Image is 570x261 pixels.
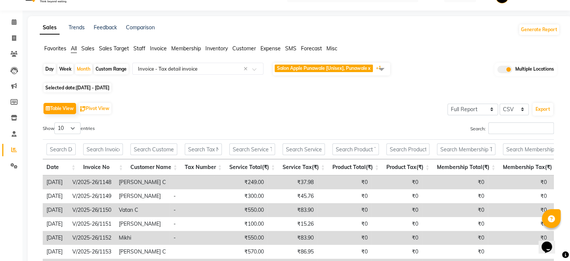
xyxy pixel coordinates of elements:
td: ₹0 [371,175,422,189]
td: ₹0 [488,231,551,245]
td: V/2025-26/1150 [69,203,115,217]
th: Date: activate to sort column ascending [43,159,79,175]
td: ₹86.95 [268,245,317,259]
td: ₹0 [488,203,551,217]
td: - [170,189,214,203]
td: [PERSON_NAME] C [115,245,170,259]
span: Favorites [44,45,66,52]
td: ₹0 [488,217,551,231]
span: Misc [326,45,337,52]
td: V/2025-26/1148 [69,175,115,189]
span: Salon Apple Punawale [Unisex], Punawale [277,65,367,71]
td: V/2025-26/1153 [69,245,115,259]
span: Sales [81,45,94,52]
td: [DATE] [43,245,69,259]
td: ₹45.76 [268,189,317,203]
td: ₹0 [422,189,488,203]
span: Multiple Locations [515,66,554,73]
td: [DATE] [43,231,69,245]
input: Search Invoice No [83,143,123,155]
span: Clear all [244,65,250,73]
td: - [170,231,214,245]
th: Membership Total(₹): activate to sort column ascending [433,159,499,175]
label: Show entries [43,122,95,134]
td: V/2025-26/1151 [69,217,115,231]
input: Search Product Total(₹) [332,143,379,155]
td: ₹0 [371,203,422,217]
a: Sales [40,21,60,35]
input: Search Tax Number [185,143,222,155]
td: ₹570.00 [214,245,268,259]
button: Pivot View [78,103,111,114]
td: ₹300.00 [214,189,268,203]
span: All [71,45,77,52]
td: ₹0 [317,231,371,245]
th: Product Tax(₹): activate to sort column ascending [383,159,433,175]
td: ₹100.00 [214,217,268,231]
span: Staff [133,45,145,52]
input: Search Date [46,143,76,155]
button: Generate Report [519,24,559,35]
td: [PERSON_NAME] [115,189,170,203]
td: ₹0 [422,203,488,217]
td: ₹550.00 [214,231,268,245]
div: Week [57,64,73,74]
label: Search: [470,122,554,134]
span: Membership [171,45,201,52]
td: [DATE] [43,175,69,189]
a: x [367,65,371,71]
td: ₹0 [488,175,551,189]
input: Search Service Tax(₹) [283,143,325,155]
th: Product Total(₹): activate to sort column ascending [329,159,383,175]
th: Tax Number: activate to sort column ascending [181,159,226,175]
input: Search Membership Tax(₹) [503,143,558,155]
td: ₹0 [371,189,422,203]
button: Table View [43,103,76,114]
td: ₹0 [488,189,551,203]
td: ₹0 [371,217,422,231]
th: Membership Tax(₹): activate to sort column ascending [499,159,562,175]
td: ₹550.00 [214,203,268,217]
div: Month [75,64,92,74]
td: [DATE] [43,189,69,203]
td: Vatan C [115,203,170,217]
td: ₹0 [488,245,551,259]
td: ₹0 [422,245,488,259]
td: - [170,217,214,231]
td: V/2025-26/1149 [69,189,115,203]
td: ₹0 [317,217,371,231]
span: SMS [285,45,296,52]
td: ₹0 [422,175,488,189]
td: ₹0 [317,245,371,259]
span: Expense [260,45,281,52]
span: Forecast [301,45,322,52]
td: [PERSON_NAME] [115,217,170,231]
span: Customer [232,45,256,52]
td: ₹0 [422,217,488,231]
input: Search: [488,122,554,134]
td: ₹0 [317,189,371,203]
span: Invoice [150,45,167,52]
th: Invoice No: activate to sort column ascending [79,159,127,175]
input: Search Customer Name [130,143,177,155]
td: ₹37.98 [268,175,317,189]
div: Day [43,64,56,74]
td: ₹0 [371,231,422,245]
td: [PERSON_NAME] C [115,175,170,189]
td: [DATE] [43,203,69,217]
span: [DATE] - [DATE] [76,85,109,91]
a: Trends [69,24,85,31]
td: ₹0 [317,203,371,217]
td: ₹83.90 [268,231,317,245]
th: Customer Name: activate to sort column ascending [127,159,181,175]
td: Mikhi [115,231,170,245]
td: ₹15.26 [268,217,317,231]
span: Selected date: [43,83,111,92]
select: Showentries [54,122,81,134]
td: - [170,203,214,217]
td: ₹0 [317,175,371,189]
td: ₹0 [422,231,488,245]
a: Comparison [126,24,155,31]
td: [DATE] [43,217,69,231]
img: pivot.png [80,106,86,112]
